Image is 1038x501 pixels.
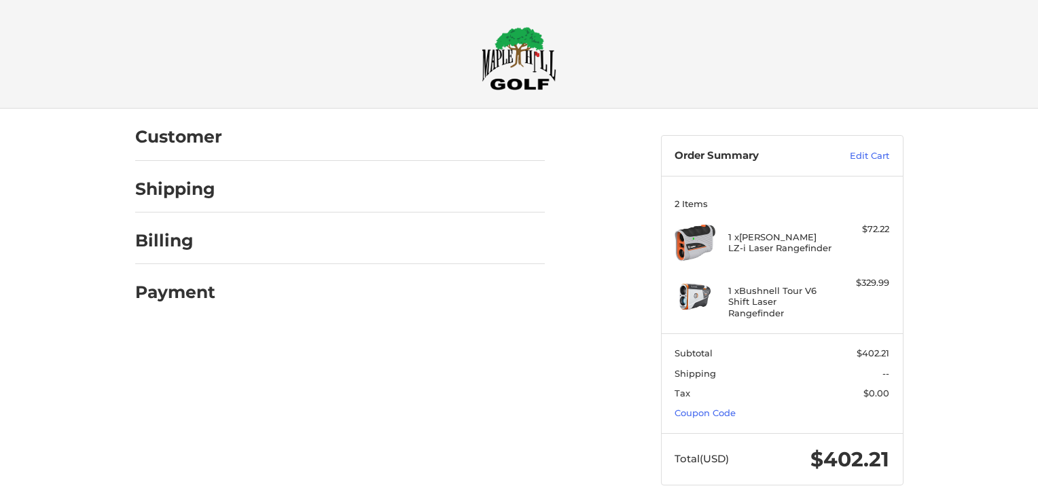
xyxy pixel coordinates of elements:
[135,179,215,200] h2: Shipping
[863,388,889,398] span: $0.00
[675,198,889,209] h3: 2 Items
[675,388,690,398] span: Tax
[836,223,889,236] div: $72.22
[728,231,832,254] h4: 1 x [PERSON_NAME] LZ-i Laser Rangefinder
[810,447,889,472] span: $402.21
[135,230,215,251] h2: Billing
[728,285,832,318] h4: 1 x Bushnell Tour V6 Shift Laser Rangefinder
[882,368,889,379] span: --
[675,368,716,379] span: Shipping
[675,407,736,418] a: Coupon Code
[675,348,713,358] span: Subtotal
[135,282,215,303] h2: Payment
[675,149,821,163] h3: Order Summary
[926,464,1038,501] iframe: Google Customer Reviews
[857,348,889,358] span: $402.21
[821,149,889,163] a: Edit Cart
[675,452,729,465] span: Total (USD)
[482,26,556,90] img: Maple Hill Golf
[836,276,889,290] div: $329.99
[135,126,222,147] h2: Customer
